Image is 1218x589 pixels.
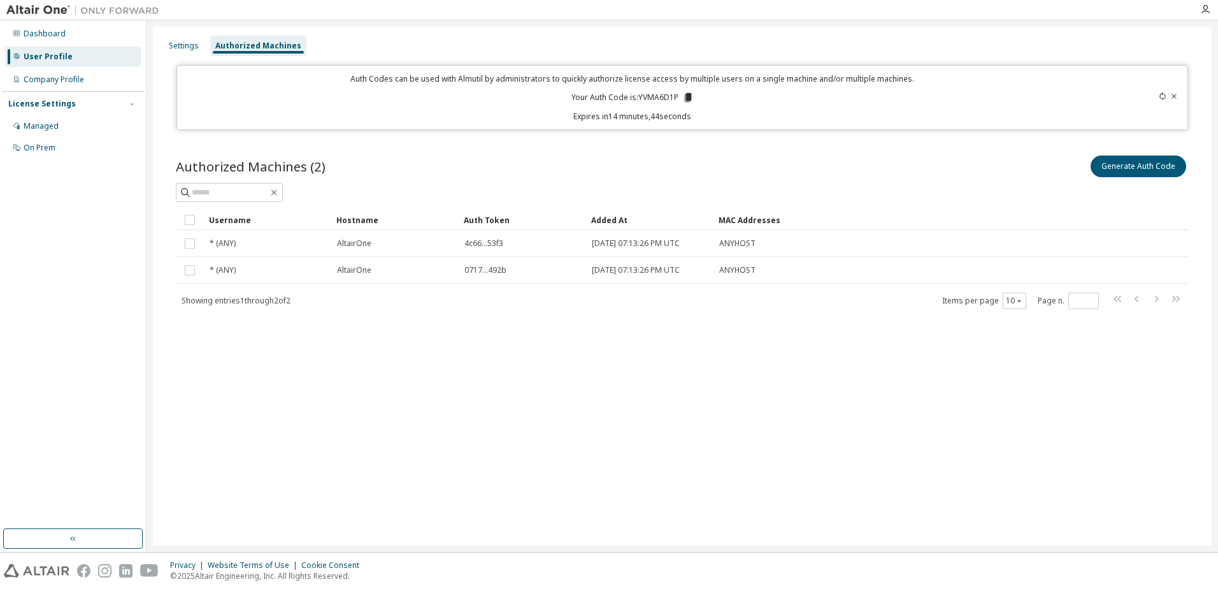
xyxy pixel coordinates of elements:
span: Page n. [1038,293,1099,309]
span: ANYHOST [719,265,756,275]
div: MAC Addresses [719,210,1055,230]
span: [DATE] 07:13:26 PM UTC [592,265,680,275]
span: 4c66...53f3 [464,238,503,249]
div: License Settings [8,99,76,109]
img: linkedin.svg [119,564,133,578]
img: altair_logo.svg [4,564,69,578]
p: © 2025 Altair Engineering, Inc. All Rights Reserved. [170,571,367,581]
div: Authorized Machines [215,41,301,51]
span: 0717...492b [464,265,506,275]
div: Dashboard [24,29,66,39]
div: Auth Token [464,210,581,230]
div: On Prem [24,143,55,153]
span: Items per page [942,293,1026,309]
img: Altair One [6,4,166,17]
div: Settings [169,41,199,51]
span: * (ANY) [210,238,236,249]
span: * (ANY) [210,265,236,275]
span: Showing entries 1 through 2 of 2 [182,295,290,306]
span: [DATE] 07:13:26 PM UTC [592,238,680,249]
img: youtube.svg [140,564,159,578]
div: Company Profile [24,75,84,85]
button: 10 [1006,296,1023,306]
div: User Profile [24,52,73,62]
div: Added At [591,210,708,230]
div: Cookie Consent [301,560,367,571]
div: Username [209,210,326,230]
img: facebook.svg [77,564,90,578]
span: ANYHOST [719,238,756,249]
span: Authorized Machines (2) [176,157,326,175]
img: instagram.svg [98,564,111,578]
span: AltairOne [337,238,371,249]
p: Auth Codes can be used with Almutil by administrators to quickly authorize license access by mult... [185,73,1081,84]
div: Managed [24,121,59,131]
button: Generate Auth Code [1091,156,1186,177]
div: Hostname [336,210,454,230]
p: Your Auth Code is: YVMA6D1P [571,92,694,103]
div: Privacy [170,560,208,571]
p: Expires in 14 minutes, 44 seconds [185,111,1081,122]
div: Website Terms of Use [208,560,301,571]
span: AltairOne [337,265,371,275]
